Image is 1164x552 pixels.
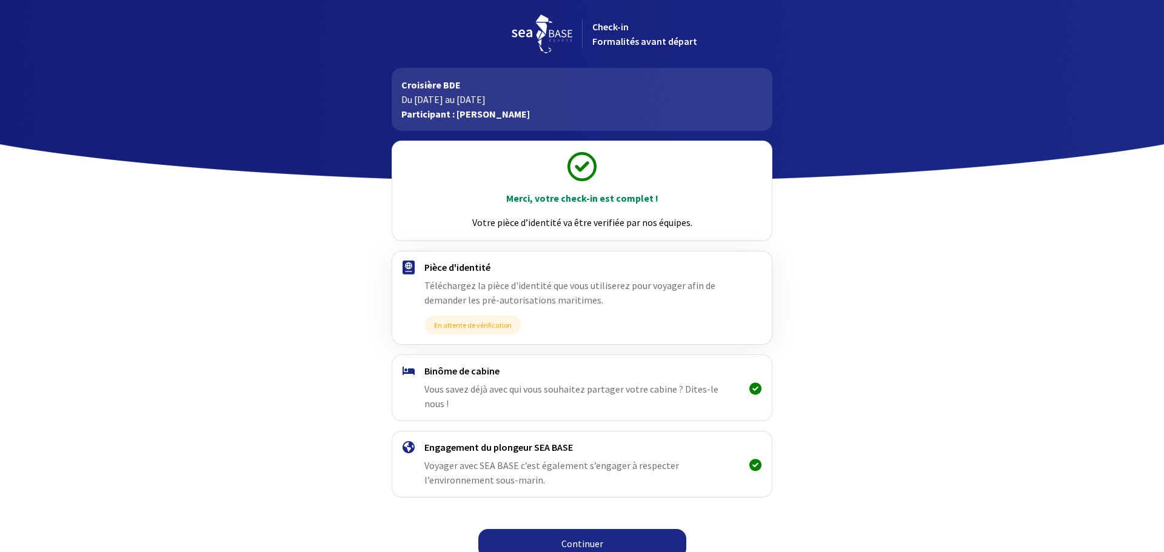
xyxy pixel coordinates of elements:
h4: Pièce d'identité [424,261,739,273]
span: Check-in Formalités avant départ [592,21,697,47]
img: logo_seabase.svg [512,15,572,53]
span: Vous savez déjà avec qui vous souhaitez partager votre cabine ? Dites-le nous ! [424,383,718,410]
p: Du [DATE] au [DATE] [401,92,762,107]
p: Votre pièce d’identité va être verifiée par nos équipes. [403,215,760,230]
h4: Binôme de cabine [424,365,739,377]
img: passport.svg [403,261,415,274]
p: Merci, votre check-in est complet ! [403,191,760,205]
span: Téléchargez la pièce d'identité que vous utiliserez pour voyager afin de demander les pré-autoris... [424,279,715,306]
img: binome.svg [403,367,415,375]
p: Croisière BDE [401,78,762,92]
img: engagement.svg [403,441,415,453]
p: Participant : [PERSON_NAME] [401,107,762,121]
span: Voyager avec SEA BASE c’est également s’engager à respecter l’environnement sous-marin. [424,459,679,486]
h4: Engagement du plongeur SEA BASE [424,441,739,453]
span: En attente de vérification [424,316,521,334]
